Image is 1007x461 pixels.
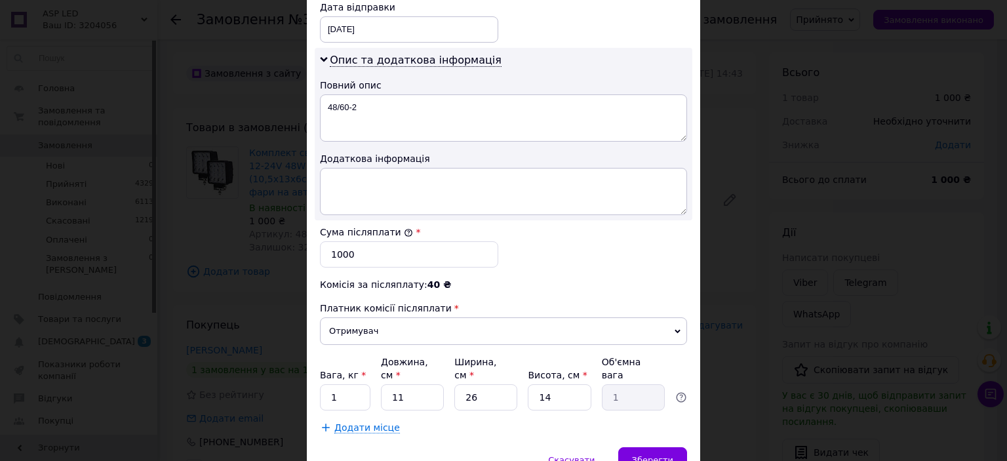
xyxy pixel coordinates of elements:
[320,227,413,237] label: Сума післяплати
[454,357,496,380] label: Ширина, см
[320,152,687,165] div: Додаткова інформація
[528,370,587,380] label: Висота, см
[320,303,452,313] span: Платник комісії післяплати
[320,1,498,14] div: Дата відправки
[330,54,502,67] span: Опис та додаткова інформація
[320,94,687,142] textarea: 48/60-2
[320,317,687,345] span: Отримувач
[602,355,665,382] div: Об'ємна вага
[381,357,428,380] label: Довжина, см
[320,370,366,380] label: Вага, кг
[334,422,400,433] span: Додати місце
[320,79,687,92] div: Повний опис
[320,278,687,291] div: Комісія за післяплату:
[427,279,451,290] span: 40 ₴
